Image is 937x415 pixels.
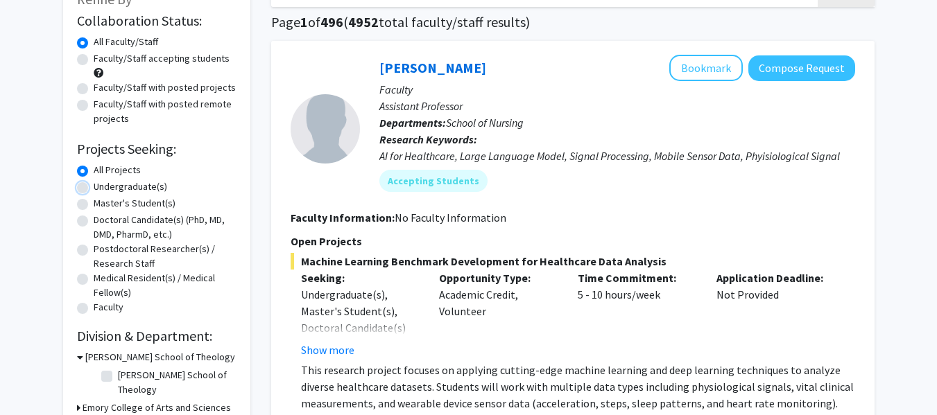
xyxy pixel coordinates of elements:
[669,55,743,81] button: Add Runze Yan to Bookmarks
[748,55,855,81] button: Compose Request to Runze Yan
[320,13,343,30] span: 496
[118,368,233,397] label: [PERSON_NAME] School of Theology
[94,300,123,315] label: Faculty
[94,196,175,211] label: Master's Student(s)
[379,98,855,114] p: Assistant Professor
[10,353,59,405] iframe: Chat
[77,328,237,344] h2: Division & Department:
[85,350,235,364] h3: [PERSON_NAME] School of Theology
[379,59,486,76] a: [PERSON_NAME]
[94,271,237,300] label: Medical Resident(s) / Medical Fellow(s)
[291,233,855,249] p: Open Projects
[301,362,855,412] p: This research project focuses on applying cutting-edge machine learning and deep learning techniq...
[77,141,237,157] h2: Projects Seeking:
[716,270,834,286] p: Application Deadline:
[94,80,236,95] label: Faculty/Staff with posted projects
[301,286,419,369] div: Undergraduate(s), Master's Student(s), Doctoral Candidate(s) (PhD, MD, DMD, PharmD, etc.)
[706,270,845,358] div: Not Provided
[83,400,231,415] h3: Emory College of Arts and Sciences
[94,179,167,194] label: Undergraduate(s)
[446,116,524,130] span: School of Nursing
[77,12,237,29] h2: Collaboration Status:
[301,270,419,286] p: Seeking:
[395,211,506,224] span: No Faculty Information
[301,342,354,358] button: Show more
[291,253,855,270] span: Machine Learning Benchmark Development for Healthcare Data Analysis
[379,170,488,192] mat-chip: Accepting Students
[94,242,237,271] label: Postdoctoral Researcher(s) / Research Staff
[567,270,706,358] div: 5 - 10 hours/week
[94,213,237,242] label: Doctoral Candidate(s) (PhD, MD, DMD, PharmD, etc.)
[94,35,158,49] label: All Faculty/Staff
[348,13,379,30] span: 4952
[94,51,230,66] label: Faculty/Staff accepting students
[94,97,237,126] label: Faculty/Staff with posted remote projects
[379,148,855,164] div: AI for Healthcare, Large Language Model, Signal Processing, Mobile Sensor Data, Phyisiological Si...
[379,132,477,146] b: Research Keywords:
[429,270,567,358] div: Academic Credit, Volunteer
[379,116,446,130] b: Departments:
[439,270,557,286] p: Opportunity Type:
[291,211,395,224] b: Faculty Information:
[271,14,875,30] h1: Page of ( total faculty/staff results)
[379,81,855,98] p: Faculty
[94,163,141,177] label: All Projects
[578,270,696,286] p: Time Commitment:
[300,13,308,30] span: 1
